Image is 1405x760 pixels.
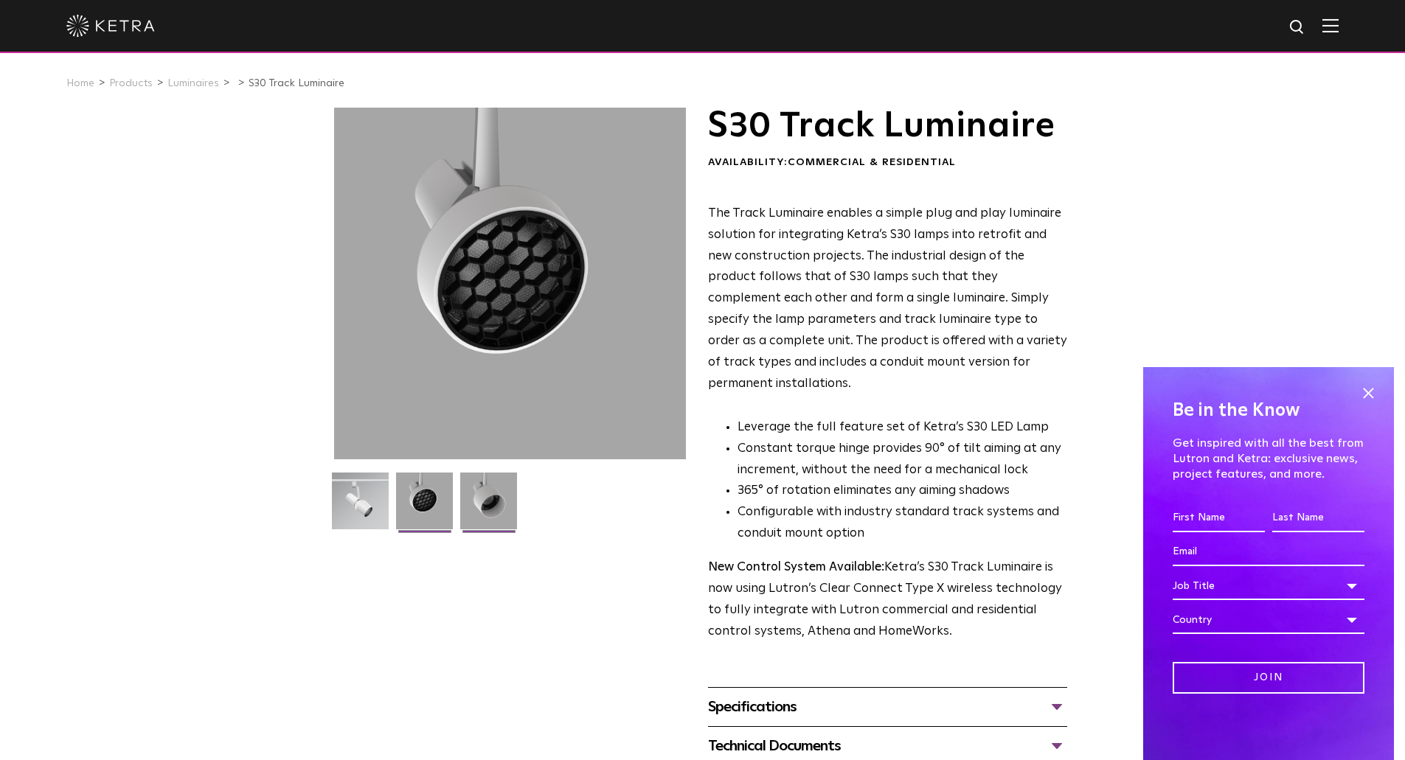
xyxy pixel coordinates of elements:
input: First Name [1173,504,1265,532]
img: S30-Track-Luminaire-2021-Web-Square [332,473,389,540]
strong: New Control System Available: [708,561,884,574]
li: 365° of rotation eliminates any aiming shadows [738,481,1067,502]
input: Last Name [1272,504,1364,532]
img: ketra-logo-2019-white [66,15,155,37]
img: Hamburger%20Nav.svg [1322,18,1339,32]
input: Join [1173,662,1364,694]
h1: S30 Track Luminaire [708,108,1067,144]
li: Configurable with industry standard track systems and conduit mount option [738,502,1067,545]
p: Ketra’s S30 Track Luminaire is now using Lutron’s Clear Connect Type X wireless technology to ful... [708,557,1067,643]
span: Commercial & Residential [788,157,956,167]
a: S30 Track Luminaire [249,78,344,88]
div: Technical Documents [708,734,1067,758]
a: Luminaires [167,78,219,88]
li: Leverage the full feature set of Ketra’s S30 LED Lamp [738,417,1067,439]
span: The Track Luminaire enables a simple plug and play luminaire solution for integrating Ketra’s S30... [708,207,1067,390]
div: Availability: [708,156,1067,170]
img: 3b1b0dc7630e9da69e6b [396,473,453,540]
a: Home [66,78,94,88]
p: Get inspired with all the best from Lutron and Ketra: exclusive news, project features, and more. [1173,436,1364,481]
a: Products [109,78,153,88]
input: Email [1173,538,1364,566]
img: 9e3d97bd0cf938513d6e [460,473,517,540]
h4: Be in the Know [1173,397,1364,425]
div: Country [1173,606,1364,634]
div: Specifications [708,695,1067,719]
div: Job Title [1173,572,1364,600]
li: Constant torque hinge provides 90° of tilt aiming at any increment, without the need for a mechan... [738,439,1067,481]
img: search icon [1288,18,1307,37]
